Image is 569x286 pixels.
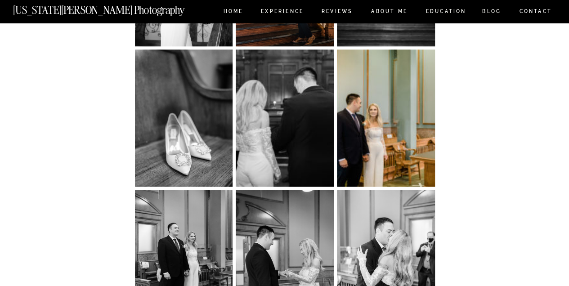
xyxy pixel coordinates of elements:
[369,9,410,17] a: ABOUT ME
[481,9,502,17] a: BLOG
[320,9,354,17] a: REVIEWS
[220,9,246,17] a: HOME
[517,7,554,17] a: CONTACT
[13,4,239,12] a: [US_STATE][PERSON_NAME] Photography
[422,9,470,17] a: EDUCATION
[259,9,306,17] a: Experience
